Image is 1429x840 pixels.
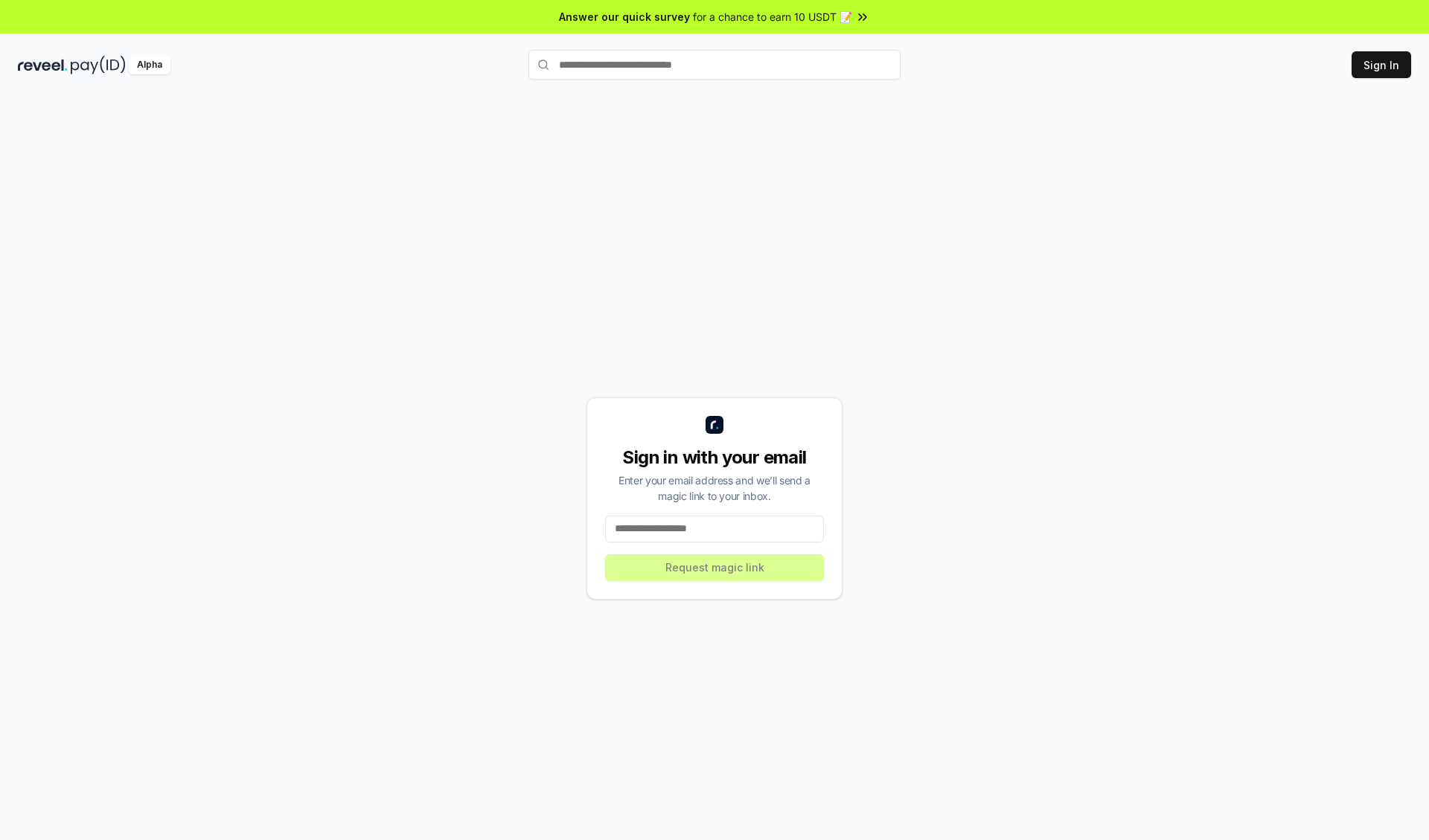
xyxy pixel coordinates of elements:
div: Sign in with your email [605,446,824,469]
img: logo_small [706,416,723,434]
button: Sign In [1352,51,1411,78]
span: Answer our quick survey [559,9,690,25]
img: pay_id [71,56,126,74]
span: for a chance to earn 10 USDT 📝 [693,9,852,25]
div: Alpha [129,56,170,74]
img: reveel_dark [18,56,68,74]
div: Enter your email address and we’ll send a magic link to your inbox. [605,472,824,504]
